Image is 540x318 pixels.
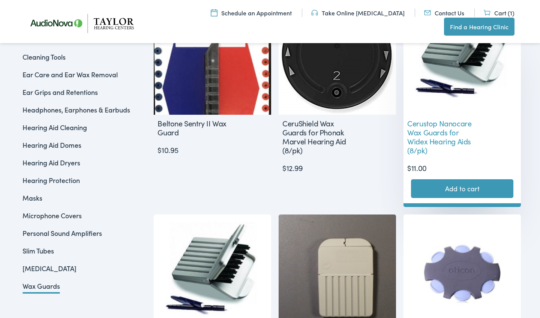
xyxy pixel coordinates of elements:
[22,158,80,167] a: Hearing Aid Dryers
[157,144,162,155] span: $
[22,264,76,273] a: [MEDICAL_DATA]
[22,281,60,291] a: Wax Guards
[22,52,66,61] a: Cleaning Tools
[424,9,464,17] a: Contact Us
[22,123,87,132] a: Hearing Aid Cleaning
[282,162,286,173] span: $
[22,105,130,114] a: Headphones, Earphones & Earbuds
[282,162,303,173] bdi: 12.99
[403,115,483,158] h2: Cerustop Nanocare Wax Guards for Widex Hearing Aids (8/pk)
[211,9,217,17] img: utility icon
[157,144,178,155] bdi: 10.95
[22,211,82,220] a: Microphone Covers
[22,175,80,185] a: Hearing Protection
[407,162,411,173] span: $
[22,246,54,255] a: Slim Tubes
[484,9,490,17] img: utility icon
[407,162,427,173] bdi: 11.00
[22,140,81,150] a: Hearing Aid Domes
[311,9,318,17] img: utility icon
[22,193,42,202] a: Masks
[211,9,292,17] a: Schedule an Appointment
[22,70,118,79] a: Ear Care and Ear Wax Removal
[279,115,358,158] h2: CeruShield Wax Guards for Phonak Marvel Hearing Aid (8/pk)
[411,179,513,198] a: Add to cart: “Cerustop Nanocare Wax Guards for Widex Hearing Aids (8/pk)”
[424,9,431,17] img: utility icon
[22,87,98,97] a: Ear Grips and Retentions
[444,18,514,36] a: Find a Hearing Clinic
[311,9,405,17] a: Take Online [MEDICAL_DATA]
[22,228,102,238] a: Personal Sound Amplifiers
[484,9,514,17] a: Cart (1)
[154,115,234,140] h2: Beltone Sentry II Wax Guard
